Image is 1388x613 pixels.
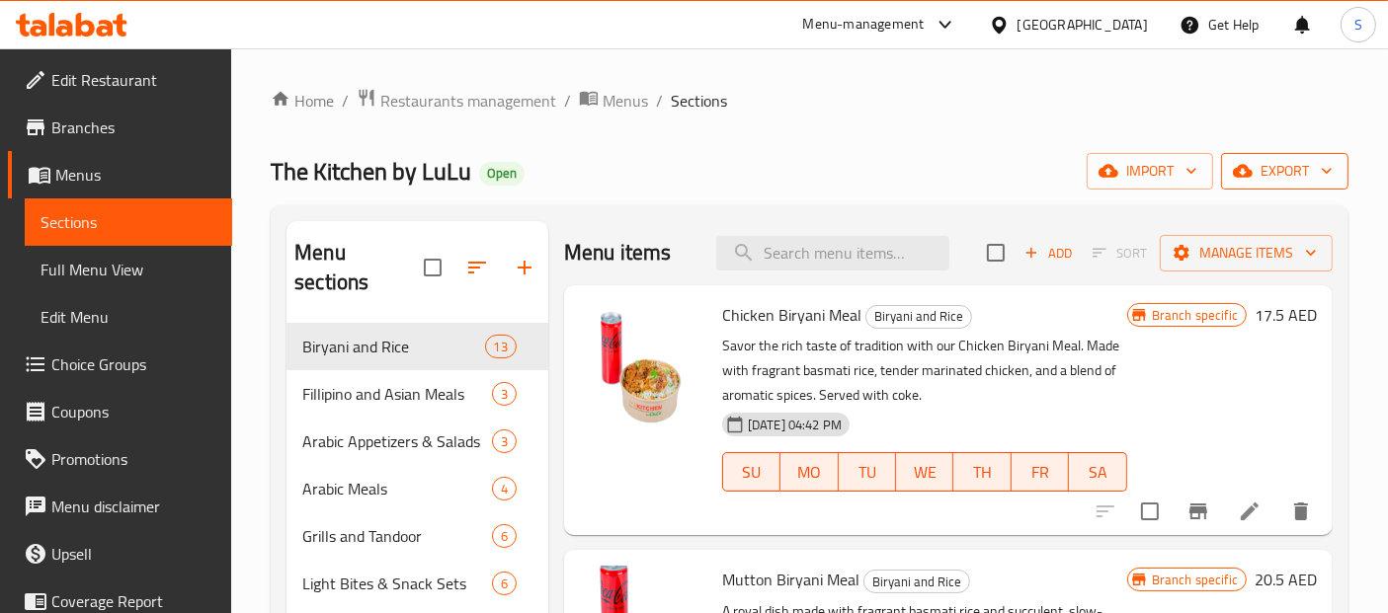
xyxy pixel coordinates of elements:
a: Home [271,89,334,113]
span: [DATE] 04:42 PM [740,416,850,434]
button: export [1221,153,1348,190]
span: Coupons [51,400,216,423]
nav: breadcrumb [271,88,1348,114]
span: import [1102,159,1197,184]
a: Coupons [8,388,232,435]
a: Sections [25,198,232,246]
div: Light Bites & Snack Sets6 [286,560,548,607]
a: Upsell [8,530,232,577]
li: / [342,89,349,113]
div: items [492,524,517,548]
div: Fillipino and Asian Meals3 [286,370,548,418]
div: Menu-management [803,13,925,37]
div: Biryani and Rice13 [286,323,548,370]
img: Chicken Biryani Meal [580,301,706,427]
li: / [656,89,663,113]
input: search [716,236,949,270]
span: Fillipino and Asian Meals [302,382,492,406]
span: Biryani and Rice [866,305,971,328]
span: Chicken Biryani Meal [722,300,861,330]
span: Sections [671,89,727,113]
span: Manage items [1176,241,1317,266]
span: Upsell [51,542,216,566]
span: Branch specific [1144,306,1246,325]
button: import [1087,153,1213,190]
button: delete [1277,488,1325,535]
span: WE [904,458,945,487]
span: Select section first [1080,238,1160,268]
span: S [1354,14,1362,36]
span: Edit Restaurant [51,68,216,92]
span: Restaurants management [380,89,556,113]
button: MO [780,452,838,492]
span: Open [479,165,525,182]
span: Menus [603,89,648,113]
a: Choice Groups [8,341,232,388]
a: Menus [579,88,648,114]
div: Open [479,162,525,186]
span: 3 [493,385,516,404]
span: Branches [51,115,216,139]
span: MO [788,458,830,487]
a: Full Menu View [25,246,232,293]
a: Menu disclaimer [8,483,232,530]
a: Branches [8,104,232,151]
span: FR [1020,458,1061,487]
span: Sections [41,210,216,234]
span: 13 [486,338,516,356]
div: Light Bites & Snack Sets [302,572,492,595]
a: Promotions [8,435,232,483]
span: Select section [975,232,1017,273]
span: TH [961,458,1003,487]
div: items [492,429,517,453]
h2: Menu items [564,238,672,268]
span: SU [731,458,773,487]
span: export [1237,159,1333,184]
span: Sort sections [453,244,501,291]
div: Grills and Tandoor6 [286,512,548,560]
span: Grills and Tandoor [302,524,492,548]
button: TU [839,452,896,492]
span: Full Menu View [41,258,216,281]
button: SU [722,452,780,492]
span: Biryani and Rice [864,571,969,593]
span: 3 [493,432,516,451]
span: SA [1077,458,1118,487]
h6: 17.5 AED [1255,301,1317,329]
div: items [492,572,517,595]
h6: 20.5 AED [1255,566,1317,593]
p: Savor the rich taste of tradition with our Chicken Biryani Meal. Made with fragrant basmati rice,... [722,334,1127,408]
a: Menus [8,151,232,198]
span: Menu disclaimer [51,495,216,518]
span: TU [847,458,888,487]
button: SA [1069,452,1126,492]
div: items [492,382,517,406]
a: Edit Menu [25,293,232,341]
div: Biryani and Rice [863,570,970,593]
span: Add [1021,242,1075,265]
button: TH [953,452,1011,492]
span: The Kitchen by LuLu [271,149,471,193]
button: FR [1012,452,1069,492]
li: / [564,89,571,113]
button: Add section [501,244,548,291]
span: Promotions [51,447,216,471]
span: 4 [493,480,516,498]
span: Arabic Meals [302,477,492,500]
h2: Menu sections [294,238,424,297]
a: Edit Restaurant [8,56,232,104]
span: Menus [55,163,216,187]
span: Select to update [1129,491,1171,532]
div: Arabic Meals4 [286,465,548,512]
span: Branch specific [1144,571,1246,589]
span: Coverage Report [51,589,216,613]
span: Biryani and Rice [302,335,484,358]
div: [GEOGRAPHIC_DATA] [1018,14,1148,36]
span: Arabic Appetizers & Salads [302,429,492,453]
span: Add item [1017,238,1080,268]
span: Edit Menu [41,305,216,329]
